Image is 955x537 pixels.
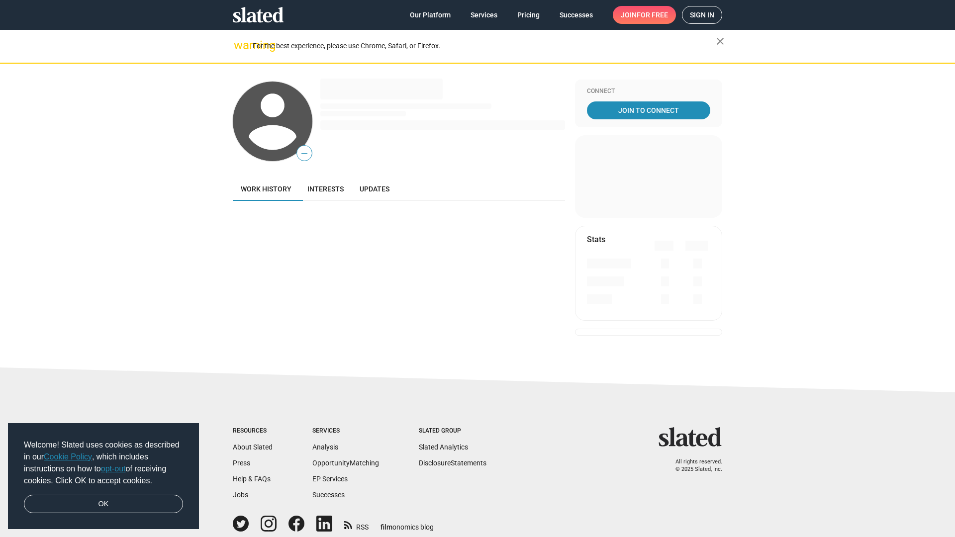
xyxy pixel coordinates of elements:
[24,439,183,487] span: Welcome! Slated uses cookies as described in our , which includes instructions on how to of recei...
[381,523,392,531] span: film
[587,101,710,119] a: Join To Connect
[587,234,605,245] mat-card-title: Stats
[233,427,273,435] div: Resources
[352,177,397,201] a: Updates
[344,517,369,532] a: RSS
[589,101,708,119] span: Join To Connect
[410,6,451,24] span: Our Platform
[402,6,459,24] a: Our Platform
[101,464,126,473] a: opt-out
[233,459,250,467] a: Press
[637,6,668,24] span: for free
[381,515,434,532] a: filmonomics blog
[44,452,92,461] a: Cookie Policy
[253,39,716,53] div: For the best experience, please use Chrome, Safari, or Firefox.
[419,459,486,467] a: DisclosureStatements
[463,6,505,24] a: Services
[312,491,345,499] a: Successes
[621,6,668,24] span: Join
[312,475,348,483] a: EP Services
[587,88,710,95] div: Connect
[307,185,344,193] span: Interests
[234,39,246,51] mat-icon: warning
[299,177,352,201] a: Interests
[665,458,722,473] p: All rights reserved. © 2025 Slated, Inc.
[233,475,271,483] a: Help & FAQs
[509,6,548,24] a: Pricing
[552,6,601,24] a: Successes
[8,423,199,530] div: cookieconsent
[312,443,338,451] a: Analysis
[690,6,714,23] span: Sign in
[297,147,312,160] span: —
[233,443,273,451] a: About Slated
[560,6,593,24] span: Successes
[241,185,291,193] span: Work history
[24,495,183,514] a: dismiss cookie message
[419,427,486,435] div: Slated Group
[312,459,379,467] a: OpportunityMatching
[613,6,676,24] a: Joinfor free
[233,491,248,499] a: Jobs
[471,6,497,24] span: Services
[517,6,540,24] span: Pricing
[419,443,468,451] a: Slated Analytics
[233,177,299,201] a: Work history
[714,35,726,47] mat-icon: close
[682,6,722,24] a: Sign in
[360,185,389,193] span: Updates
[312,427,379,435] div: Services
